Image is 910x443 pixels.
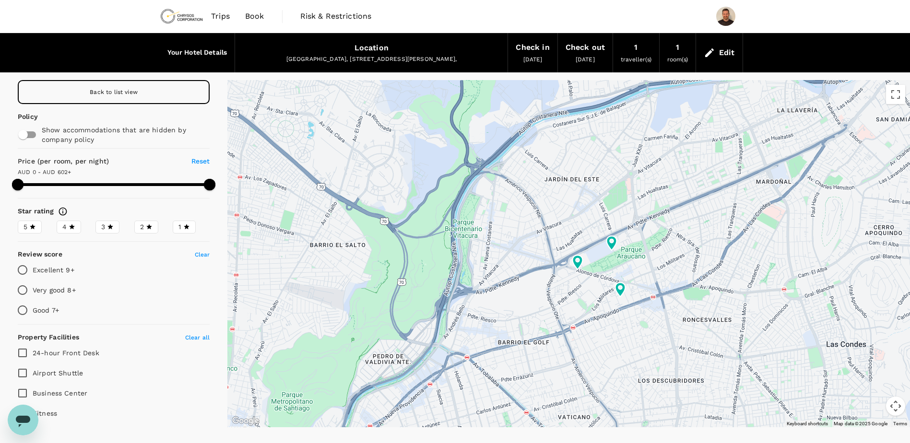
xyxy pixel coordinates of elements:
[33,285,76,295] p: Very good 8+
[42,125,194,144] p: Show accommodations that are hidden by company policy
[33,305,59,315] p: Good 7+
[18,249,62,260] h6: Review score
[716,7,735,26] img: Michael Stormer
[33,349,99,357] span: 24-hour Front Desk
[195,251,210,258] span: Clear
[18,80,210,104] a: Back to list view
[8,405,38,435] iframe: Button to launch messaging window
[140,222,144,232] span: 2
[576,56,595,63] span: [DATE]
[834,421,887,426] span: Map data ©2025 Google
[90,89,138,95] span: Back to list view
[24,222,27,232] span: 5
[18,332,79,343] h6: Property Facilities
[33,389,87,397] span: Business Center
[676,41,679,54] div: 1
[355,41,389,55] div: Location
[18,169,71,175] span: AUD 0 - AUD 602+
[18,156,162,167] h6: Price (per room, per night)
[58,207,68,216] svg: Star ratings are awarded to properties to represent the quality of services, facilities, and amen...
[719,46,735,59] div: Edit
[245,11,264,22] span: Book
[101,222,105,232] span: 3
[667,56,688,63] span: room(s)
[33,409,57,417] span: Fitness
[787,420,828,427] button: Keyboard shortcuts
[18,112,30,121] p: Policy
[523,56,543,63] span: [DATE]
[300,11,372,22] span: Risk & Restrictions
[230,415,261,427] a: Open this area in Google Maps (opens a new window)
[18,206,54,217] h6: Star rating
[634,41,638,54] div: 1
[893,421,907,426] a: Terms (opens in new tab)
[621,56,651,63] span: traveller(s)
[191,157,210,165] span: Reset
[243,55,500,64] div: [GEOGRAPHIC_DATA], [STREET_ADDRESS][PERSON_NAME],
[566,41,605,54] div: Check out
[230,415,261,427] img: Google
[516,41,549,54] div: Check in
[211,11,230,22] span: Trips
[33,369,83,377] span: Airport Shuttle
[62,222,67,232] span: 4
[160,6,204,27] img: Chrysos Corporation
[33,265,74,275] p: Excellent 9+
[167,47,227,58] h6: Your Hotel Details
[178,222,181,232] span: 1
[886,85,905,104] button: Toggle fullscreen view
[886,396,905,416] button: Map camera controls
[185,334,210,341] span: Clear all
